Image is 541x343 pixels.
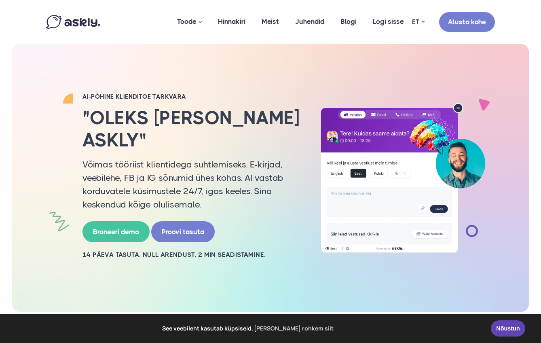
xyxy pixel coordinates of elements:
[439,12,495,32] a: Alusta kohe
[210,2,254,41] a: Hinnakiri
[82,107,301,151] h2: "Oleks [PERSON_NAME] Askly"
[332,2,365,41] a: Blogi
[82,221,150,243] a: Broneeri demo
[491,320,525,337] a: Nõustun
[12,322,485,335] span: See veebileht kasutab küpsiseid.
[82,158,301,211] p: Võimas tööriist klientidega suhtlemiseks. E-kirjad, veebilehe, FB ja IG sõnumid ühes kohas. AI va...
[287,2,332,41] a: Juhendid
[365,2,412,41] a: Logi sisse
[412,16,425,28] a: ET
[254,2,287,41] a: Meist
[82,250,301,259] h2: 14 PÄEVA TASUTA. NULL ARENDUST. 2 MIN SEADISTAMINE.
[253,322,335,335] a: learn more about cookies
[313,103,493,252] img: AI multilingual chat
[151,221,215,243] a: Proovi tasuta
[46,15,100,29] img: Askly
[82,93,301,101] h2: AI-PÕHINE KLIENDITOE TARKVARA
[169,2,210,42] a: Toode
